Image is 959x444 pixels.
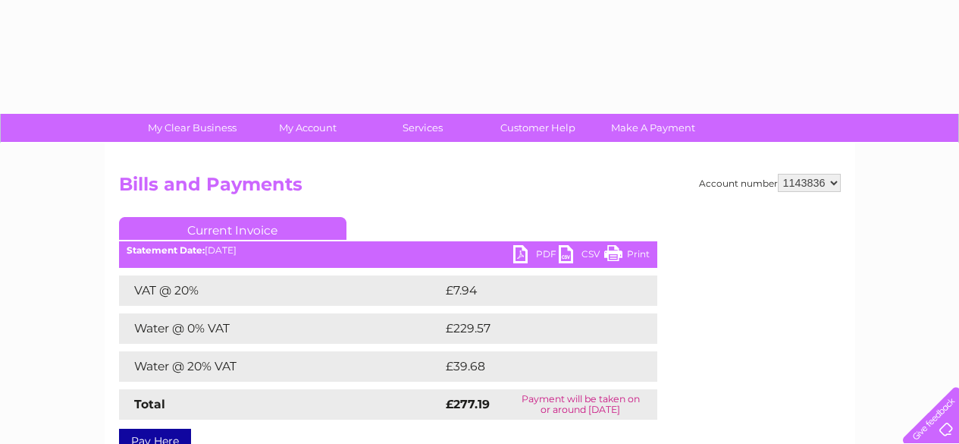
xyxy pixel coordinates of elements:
a: My Clear Business [130,114,255,142]
td: VAT @ 20% [119,276,442,306]
a: My Account [245,114,370,142]
td: Payment will be taken on or around [DATE] [504,389,657,420]
a: Services [360,114,485,142]
a: PDF [513,245,559,267]
div: [DATE] [119,245,657,256]
a: Print [604,245,650,267]
td: Water @ 20% VAT [119,351,442,382]
div: Account number [699,174,841,192]
b: Statement Date: [127,244,205,256]
a: Customer Help [475,114,600,142]
h2: Bills and Payments [119,174,841,203]
a: Make A Payment [591,114,716,142]
a: Current Invoice [119,217,346,240]
td: £229.57 [442,313,630,344]
strong: Total [134,397,165,411]
strong: £277.19 [446,397,490,411]
a: CSV [559,245,604,267]
td: £7.94 [442,276,622,306]
td: £39.68 [442,351,628,382]
td: Water @ 0% VAT [119,313,442,344]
